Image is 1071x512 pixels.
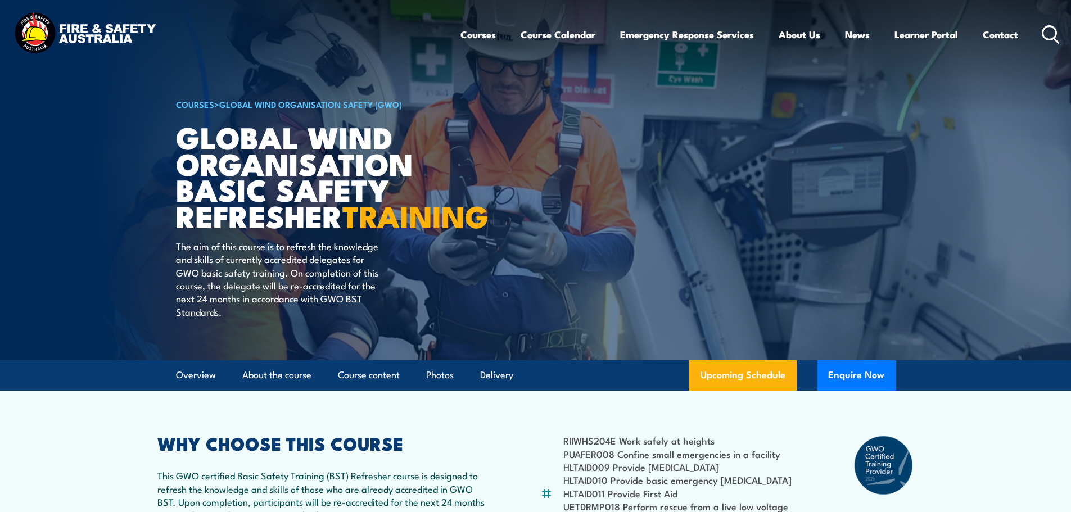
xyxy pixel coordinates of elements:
[817,360,896,391] button: Enquire Now
[620,20,754,49] a: Emergency Response Services
[176,239,381,318] p: The aim of this course is to refresh the knowledge and skills of currently accredited delegates f...
[894,20,958,49] a: Learner Portal
[176,360,216,390] a: Overview
[157,435,486,451] h2: WHY CHOOSE THIS COURSE
[480,360,513,390] a: Delivery
[176,124,454,229] h1: Global Wind Organisation Basic Safety Refresher
[779,20,820,49] a: About Us
[983,20,1018,49] a: Contact
[521,20,595,49] a: Course Calendar
[338,360,400,390] a: Course content
[176,97,454,111] h6: >
[342,192,489,238] strong: TRAINING
[563,434,799,447] li: RIIWHS204E Work safely at heights
[176,98,214,110] a: COURSES
[219,98,402,110] a: Global Wind Organisation Safety (GWO)
[845,20,870,49] a: News
[460,20,496,49] a: Courses
[563,447,799,460] li: PUAFER008 Confine small emergencies in a facility
[242,360,311,390] a: About the course
[563,473,799,486] li: HLTAID010 Provide basic emergency [MEDICAL_DATA]
[853,435,914,496] img: GWO_badge_2025-a
[426,360,454,390] a: Photos
[689,360,797,391] a: Upcoming Schedule
[563,487,799,500] li: HLTAID011 Provide First Aid
[563,460,799,473] li: HLTAID009 Provide [MEDICAL_DATA]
